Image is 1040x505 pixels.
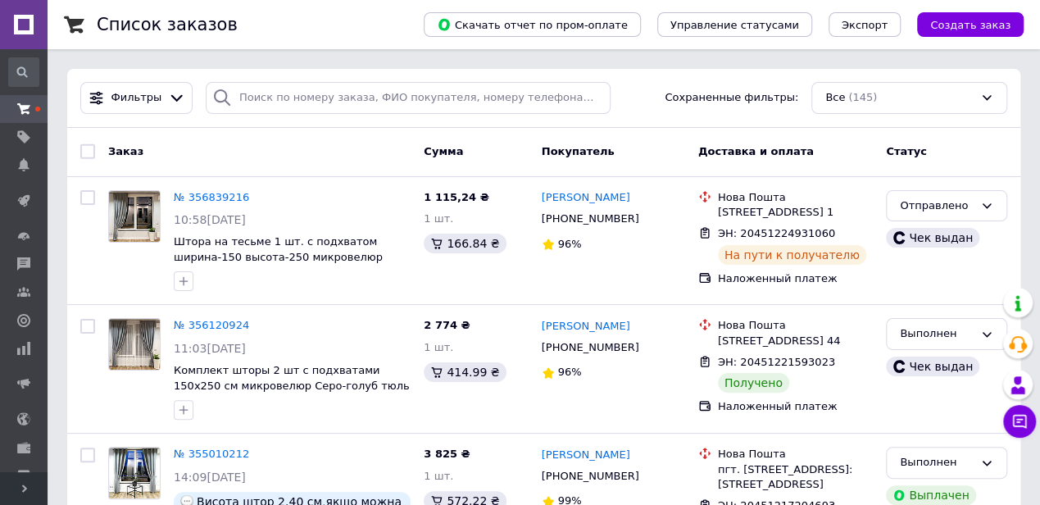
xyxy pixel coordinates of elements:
[109,319,160,370] img: Фото товару
[108,447,161,499] a: Фото товару
[174,364,410,407] a: Комплект шторы 2 шт с подхватами 150х250 см микровелюр Серо-голуб тюль бамбук 300 см Тепло-белый
[900,325,974,343] div: Выполнен
[424,448,470,460] span: 3 825 ₴
[900,198,974,215] div: Отправлено
[424,341,453,353] span: 1 шт.
[917,12,1024,37] button: Создать заказ
[424,234,506,253] div: 166.84 ₴
[206,82,611,114] input: Поиск по номеру заказа, ФИО покупателя, номеру телефона, Email, номеру накладной
[424,145,463,157] span: Сумма
[174,448,249,460] a: № 355010212
[718,271,873,286] div: Наложенный платеж
[718,334,873,348] div: [STREET_ADDRESS] 44
[718,205,873,220] div: [STREET_ADDRESS] 1
[900,454,974,471] div: Выполнен
[424,319,470,331] span: 2 774 ₴
[670,19,799,31] span: Управление статусами
[718,190,873,205] div: Нова Пошта
[930,19,1010,31] span: Создать заказ
[424,470,453,482] span: 1 шт.
[174,191,249,203] a: № 356839216
[718,399,873,414] div: Наложенный платеж
[718,462,873,492] div: пгт. [STREET_ADDRESS]: [STREET_ADDRESS]
[424,12,641,37] button: Скачать отчет по пром-оплате
[108,190,161,243] a: Фото товару
[542,145,615,157] span: Покупатель
[718,356,835,368] span: ЭН: 20451221593023
[111,90,162,106] span: Фильтры
[848,91,877,103] span: (145)
[886,228,979,248] div: Чек выдан
[558,366,582,378] span: 96%
[108,145,143,157] span: Заказ
[97,15,238,34] h1: Список заказов
[542,190,630,206] a: [PERSON_NAME]
[538,337,643,358] div: [PHONE_NUMBER]
[842,19,888,31] span: Экспорт
[108,318,161,371] a: Фото товару
[718,447,873,462] div: Нова Пошта
[901,18,1024,30] a: Создать заказ
[718,227,835,239] span: ЭН: 20451224931060
[538,466,643,487] div: [PHONE_NUMBER]
[542,448,630,463] a: [PERSON_NAME]
[424,212,453,225] span: 1 шт.
[665,90,798,106] span: Сохраненные фильтры:
[718,373,789,393] div: Получено
[825,90,845,106] span: Все
[829,12,901,37] button: Экспорт
[424,362,506,382] div: 414.99 ₴
[174,235,383,278] a: Штора на тесьме 1 шт. с подхватом ширина-150 высота-250 микровелюр Серо-голубой
[174,213,246,226] span: 10:58[DATE]
[558,238,582,250] span: 96%
[538,208,643,230] div: [PHONE_NUMBER]
[542,319,630,334] a: [PERSON_NAME]
[174,319,249,331] a: № 356120924
[437,17,628,32] span: Скачать отчет по пром-оплате
[886,357,979,376] div: Чек выдан
[886,485,975,505] div: Выплачен
[174,471,246,484] span: 14:09[DATE]
[886,145,927,157] span: Статус
[698,145,814,157] span: Доставка и оплата
[1003,405,1036,438] button: Чат с покупателем
[657,12,812,37] button: Управление статусами
[109,191,160,242] img: Фото товару
[109,448,160,498] img: Фото товару
[424,191,488,203] span: 1 115,24 ₴
[718,245,866,265] div: На пути к получателю
[174,342,246,355] span: 11:03[DATE]
[718,318,873,333] div: Нова Пошта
